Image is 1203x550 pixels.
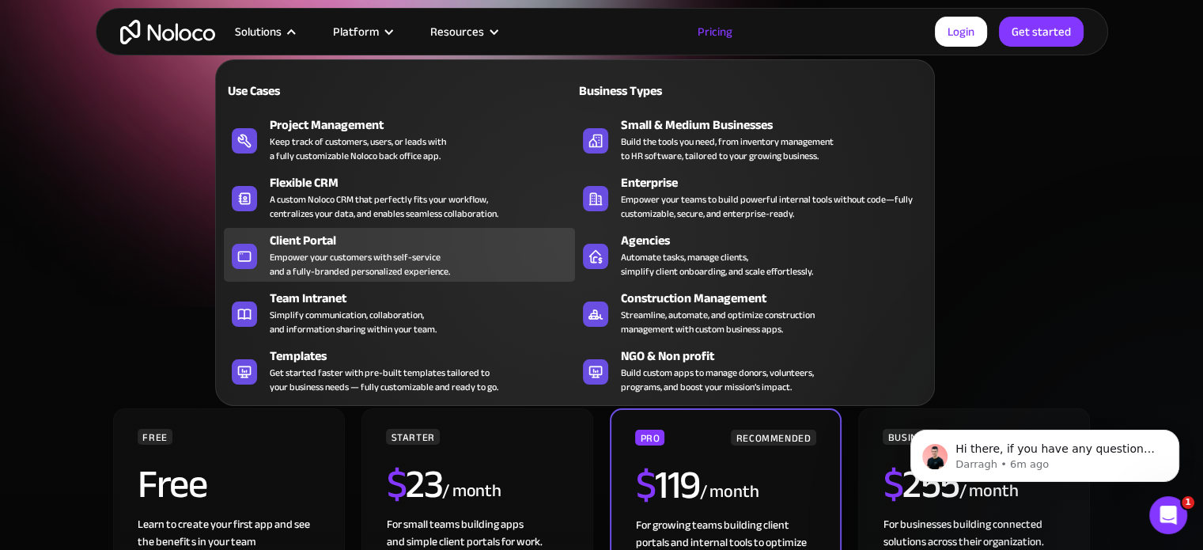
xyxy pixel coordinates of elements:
[270,347,582,366] div: Templates
[270,231,582,250] div: Client Portal
[621,116,933,135] div: Small & Medium Businesses
[635,430,664,446] div: PRO
[386,447,406,522] span: $
[621,308,815,336] div: Streamline, automate, and optimize construction management with custom business apps.
[224,72,575,108] a: Use Cases
[442,479,501,504] div: / month
[575,72,926,108] a: Business Types
[215,37,935,406] nav: Solutions
[224,343,575,397] a: TemplatesGet started faster with pre-built templates tailored toyour business needs — fully custo...
[313,21,410,42] div: Platform
[270,366,498,394] div: Get started faster with pre-built templates tailored to your business needs — fully customizable ...
[575,228,926,282] a: AgenciesAutomate tasks, manage clients,simplify client onboarding, and scale effortlessly.
[270,173,582,192] div: Flexible CRM
[935,17,987,47] a: Login
[112,87,1092,135] h1: A plan for organizations of all sizes
[883,429,940,445] div: BUSINESS
[883,465,959,504] h2: 255
[635,448,655,522] span: $
[731,430,815,446] div: RECOMMENDED
[575,343,926,397] a: NGO & Non profitBuild custom apps to manage donors, volunteers,programs, and boost your mission’s...
[138,465,206,504] h2: Free
[621,289,933,308] div: Construction Management
[575,112,926,166] a: Small & Medium BusinessesBuild the tools you need, from inventory managementto HR software, tailo...
[270,250,450,279] div: Empower your customers with self-service and a fully-branded personalized experience.
[621,366,814,394] div: Build custom apps to manage donors, volunteers, programs, and boost your mission’s impact.
[386,465,442,504] h2: 23
[621,231,933,250] div: Agencies
[883,447,902,522] span: $
[887,396,1203,507] iframe: Intercom notifications message
[270,192,498,221] div: A custom Noloco CRM that perfectly fits your workflow, centralizes your data, and enables seamles...
[621,192,918,221] div: Empower your teams to build powerful internal tools without code—fully customizable, secure, and ...
[235,21,282,42] div: Solutions
[575,82,744,101] div: Business Types
[386,429,439,445] div: STARTER
[270,116,582,135] div: Project Management
[430,21,484,42] div: Resources
[699,480,758,505] div: / month
[575,286,926,339] a: Construction ManagementStreamline, automate, and optimize constructionmanagement with custom busi...
[678,21,752,42] a: Pricing
[224,112,575,166] a: Project ManagementKeep track of customers, users, or leads witha fully customizable Noloco back o...
[410,21,516,42] div: Resources
[1149,496,1187,534] iframe: Intercom live chat
[575,170,926,224] a: EnterpriseEmpower your teams to build powerful internal tools without code—fully customizable, se...
[224,286,575,339] a: Team IntranetSimplify communication, collaboration,and information sharing within your team.
[224,170,575,224] a: Flexible CRMA custom Noloco CRM that perfectly fits your workflow,centralizes your data, and enab...
[270,289,582,308] div: Team Intranet
[270,308,437,336] div: Simplify communication, collaboration, and information sharing within your team.
[120,20,215,44] a: home
[621,347,933,366] div: NGO & Non profit
[999,17,1084,47] a: Get started
[621,250,813,279] div: Automate tasks, manage clients, simplify client onboarding, and scale effortlessly.
[224,82,393,101] div: Use Cases
[1182,496,1194,509] span: 1
[138,429,172,445] div: FREE
[333,21,379,42] div: Platform
[270,135,446,163] div: Keep track of customers, users, or leads with a fully customizable Noloco back office app.
[215,21,313,42] div: Solutions
[224,228,575,282] a: Client PortalEmpower your customers with self-serviceand a fully-branded personalized experience.
[621,173,933,192] div: Enterprise
[621,135,834,163] div: Build the tools you need, from inventory management to HR software, tailored to your growing busi...
[635,465,699,505] h2: 119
